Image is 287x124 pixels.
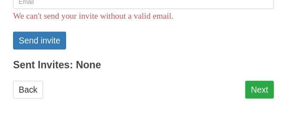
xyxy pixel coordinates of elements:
a: Back [13,81,43,99]
button: Send invite [13,32,66,50]
h3: Sent Invites: None [13,60,274,71]
a: Next [245,81,274,99]
span: We can't send your invite without a valid email. [13,11,174,20]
